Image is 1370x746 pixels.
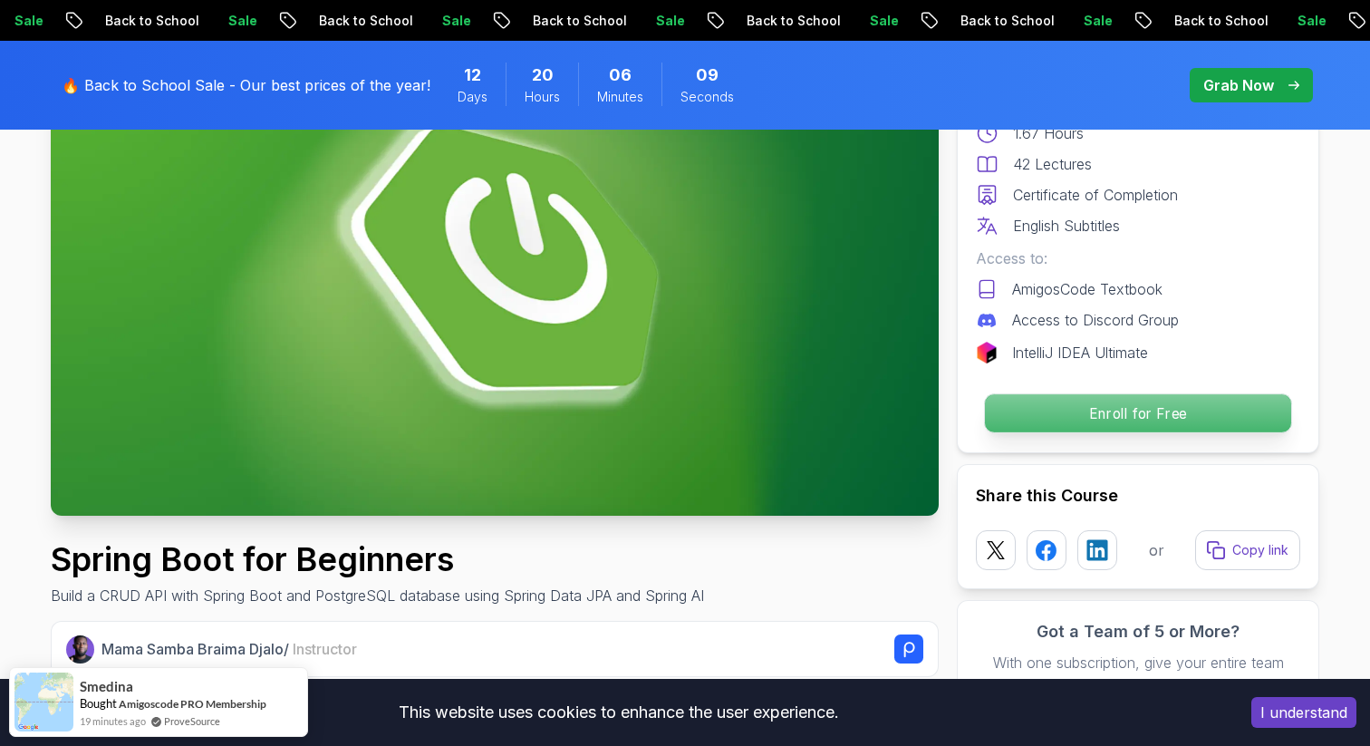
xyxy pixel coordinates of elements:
[464,63,481,88] span: 12 Days
[976,652,1300,695] p: With one subscription, give your entire team access to all courses and features.
[197,12,255,30] p: Sale
[1012,309,1179,331] p: Access to Discord Group
[501,12,624,30] p: Back to School
[410,12,468,30] p: Sale
[976,619,1300,644] h3: Got a Team of 5 or More?
[14,693,1224,732] div: This website uses cookies to enhance the user experience.
[164,713,220,729] a: ProveSource
[1013,153,1092,175] p: 42 Lectures
[80,696,117,711] span: Bought
[101,638,357,660] p: Mama Samba Braima Djalo /
[696,63,719,88] span: 9 Seconds
[976,483,1300,509] h2: Share this Course
[62,74,430,96] p: 🔥 Back to School Sale - Our best prices of the year!
[1013,122,1084,144] p: 1.67 Hours
[51,541,704,577] h1: Spring Boot for Beginners
[51,16,939,516] img: spring-boot-for-beginners_thumbnail
[1052,12,1110,30] p: Sale
[984,393,1292,433] button: Enroll for Free
[458,88,487,106] span: Days
[1203,74,1274,96] p: Grab Now
[73,12,197,30] p: Back to School
[51,585,704,606] p: Build a CRUD API with Spring Boot and PostgreSQL database using Spring Data JPA and Spring AI
[976,247,1300,269] p: Access to:
[1266,12,1324,30] p: Sale
[838,12,896,30] p: Sale
[80,713,146,729] span: 19 minutes ago
[624,12,682,30] p: Sale
[1251,697,1356,728] button: Accept cookies
[80,679,133,694] span: smedina
[1013,184,1178,206] p: Certificate of Completion
[293,640,357,658] span: Instructor
[532,63,554,88] span: 20 Hours
[1012,342,1148,363] p: IntelliJ IDEA Ultimate
[1143,12,1266,30] p: Back to School
[985,394,1291,432] p: Enroll for Free
[119,697,266,711] a: Amigoscode PRO Membership
[929,12,1052,30] p: Back to School
[287,12,410,30] p: Back to School
[1012,278,1163,300] p: AmigosCode Textbook
[597,88,643,106] span: Minutes
[680,88,734,106] span: Seconds
[1149,539,1164,561] p: or
[525,88,560,106] span: Hours
[1013,215,1120,237] p: English Subtitles
[715,12,838,30] p: Back to School
[1232,541,1288,559] p: Copy link
[609,63,632,88] span: 6 Minutes
[66,635,94,664] img: Nelson Djalo
[14,673,73,731] img: provesource social proof notification image
[976,342,998,363] img: jetbrains logo
[1195,530,1300,570] button: Copy link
